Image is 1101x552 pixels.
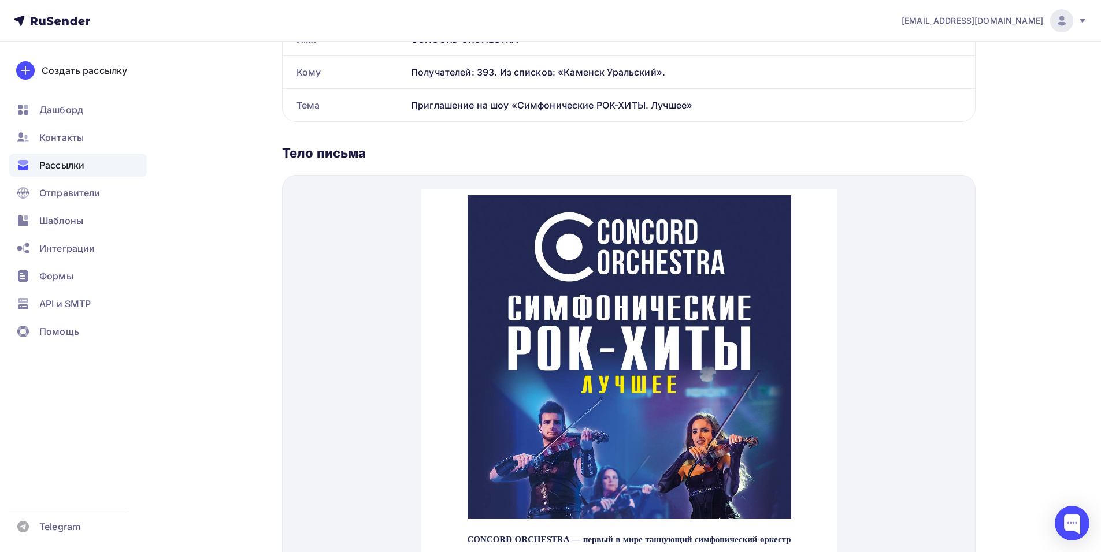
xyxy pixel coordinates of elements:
[9,181,147,204] a: Отправители
[39,186,101,200] span: Отправители
[39,297,91,311] span: API и SMTP
[42,64,127,77] div: Создать рассылку
[283,89,406,121] div: Тема
[39,158,84,172] span: Рассылки
[411,65,961,79] div: Получателей: 393. Из списков: «Каменск Уральский».
[39,241,95,255] span: Интеграции
[39,103,83,117] span: Дашборд
[9,154,147,177] a: Рассылки
[9,126,147,149] a: Контакты
[282,145,976,161] div: Тело письма
[406,89,975,121] div: Приглашение на шоу «Симфонические РОК-ХИТЫ. Лучшее»
[39,214,83,227] span: Шаблоны
[39,325,79,338] span: Помощь
[9,98,147,121] a: Дашборд
[283,56,406,88] div: Кому
[39,269,73,283] span: Формы
[902,15,1043,27] span: [EMAIL_ADDRESS][DOMAIN_NAME]
[39,130,84,144] span: Контакты
[9,264,147,288] a: Формы
[39,520,80,534] span: Telegram
[9,209,147,232] a: Шаблоны
[902,9,1087,32] a: [EMAIL_ADDRESS][DOMAIN_NAME]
